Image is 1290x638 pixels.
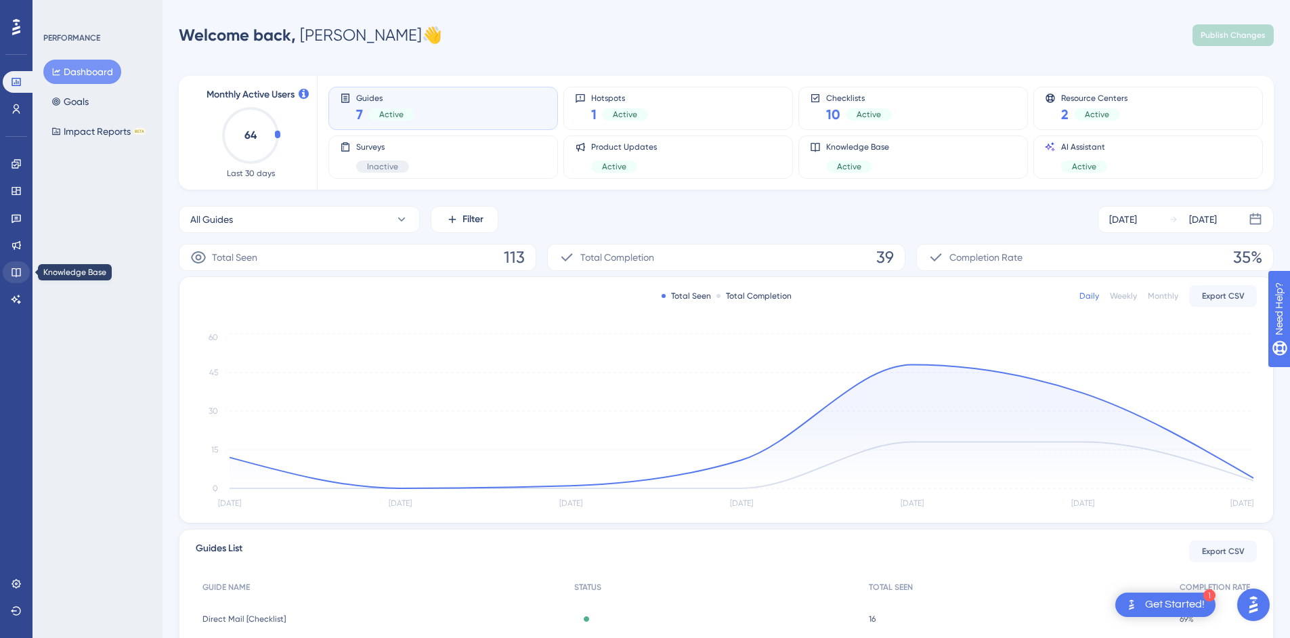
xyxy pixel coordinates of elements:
[857,109,881,120] span: Active
[1189,540,1257,562] button: Export CSV
[389,498,412,508] tspan: [DATE]
[504,247,525,268] span: 113
[463,211,483,228] span: Filter
[1180,582,1250,593] span: COMPLETION RATE
[559,498,582,508] tspan: [DATE]
[1115,593,1216,617] div: Open Get Started! checklist, remaining modules: 1
[1230,498,1253,508] tspan: [DATE]
[218,498,241,508] tspan: [DATE]
[876,247,894,268] span: 39
[1202,546,1245,557] span: Export CSV
[591,93,648,102] span: Hotspots
[213,484,218,493] tspan: 0
[43,60,121,84] button: Dashboard
[1201,30,1266,41] span: Publish Changes
[1192,24,1274,46] button: Publish Changes
[43,119,154,144] button: Impact ReportsBETA
[356,105,363,124] span: 7
[1145,597,1205,612] div: Get Started!
[207,87,295,103] span: Monthly Active Users
[209,406,218,416] tspan: 30
[869,614,876,624] span: 16
[1061,105,1069,124] span: 2
[1110,291,1137,301] div: Weekly
[179,25,296,45] span: Welcome back,
[1123,597,1140,613] img: launcher-image-alternative-text
[662,291,711,301] div: Total Seen
[202,582,250,593] span: GUIDE NAME
[202,614,286,624] span: Direct Mail [Checklist]
[826,142,889,152] span: Knowledge Base
[826,93,892,102] span: Checklists
[32,3,85,20] span: Need Help?
[1072,161,1096,172] span: Active
[356,142,409,152] span: Surveys
[901,498,924,508] tspan: [DATE]
[43,89,97,114] button: Goals
[356,93,414,102] span: Guides
[209,333,218,342] tspan: 60
[43,33,100,43] div: PERFORMANCE
[190,211,233,228] span: All Guides
[1109,211,1137,228] div: [DATE]
[730,498,753,508] tspan: [DATE]
[591,142,657,152] span: Product Updates
[591,105,597,124] span: 1
[602,161,626,172] span: Active
[179,24,442,46] div: [PERSON_NAME] 👋
[179,206,420,233] button: All Guides
[1189,211,1217,228] div: [DATE]
[209,368,218,377] tspan: 45
[367,161,398,172] span: Inactive
[1148,291,1178,301] div: Monthly
[1233,247,1262,268] span: 35%
[1189,285,1257,307] button: Export CSV
[1180,614,1194,624] span: 69%
[1079,291,1099,301] div: Daily
[212,249,257,265] span: Total Seen
[574,582,601,593] span: STATUS
[133,128,146,135] div: BETA
[826,105,840,124] span: 10
[244,129,257,142] text: 64
[613,109,637,120] span: Active
[1085,109,1109,120] span: Active
[211,445,218,454] tspan: 15
[837,161,861,172] span: Active
[431,206,498,233] button: Filter
[1233,584,1274,625] iframe: UserGuiding AI Assistant Launcher
[949,249,1023,265] span: Completion Rate
[1061,142,1107,152] span: AI Assistant
[1203,589,1216,601] div: 1
[196,540,242,563] span: Guides List
[1202,291,1245,301] span: Export CSV
[716,291,792,301] div: Total Completion
[869,582,913,593] span: TOTAL SEEN
[1071,498,1094,508] tspan: [DATE]
[1061,93,1127,102] span: Resource Centers
[379,109,404,120] span: Active
[580,249,654,265] span: Total Completion
[227,168,275,179] span: Last 30 days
